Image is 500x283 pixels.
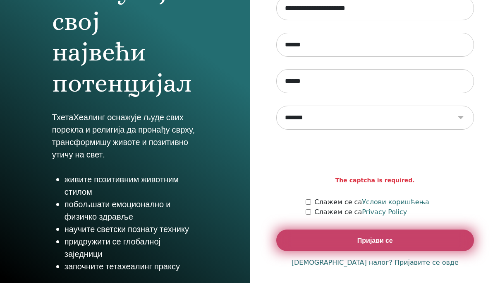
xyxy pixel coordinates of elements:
[292,258,459,268] a: [DEMOGRAPHIC_DATA] налог? Пријавите се овде
[314,207,407,217] label: Слажем се са
[362,208,407,216] a: Privacy Policy
[335,176,415,185] strong: The captcha is required.
[314,197,429,207] label: Слажем се са
[65,260,198,273] li: започните тетахеалинг праксу
[65,198,198,223] li: побољшати емоционално и физичко здравље
[362,198,429,206] a: Услови коришћења
[357,236,393,245] span: Пријави се
[65,223,198,235] li: научите светски познату технику
[52,111,198,161] p: ТхетаХеалинг оснажује људе свих порекла и религија да пронађу сврху, трансформишу животе и позити...
[276,230,474,251] button: Пријави се
[65,235,198,260] li: придружити се глобалној заједници
[65,173,198,198] li: живите позитивним животним стилом
[312,142,438,174] iframe: reCAPTCHA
